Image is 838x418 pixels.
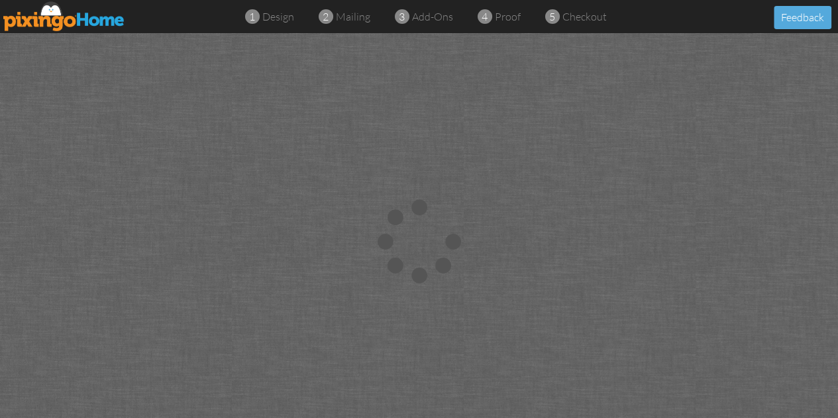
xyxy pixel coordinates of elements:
span: add-ons [412,10,453,23]
span: 4 [482,9,488,25]
span: mailing [336,10,370,23]
button: Feedback [774,6,831,29]
span: 3 [399,9,405,25]
span: 5 [549,9,555,25]
span: checkout [562,10,607,23]
span: 2 [323,9,329,25]
img: pixingo logo [3,1,125,31]
span: 1 [249,9,255,25]
span: proof [495,10,521,23]
span: design [262,10,294,23]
